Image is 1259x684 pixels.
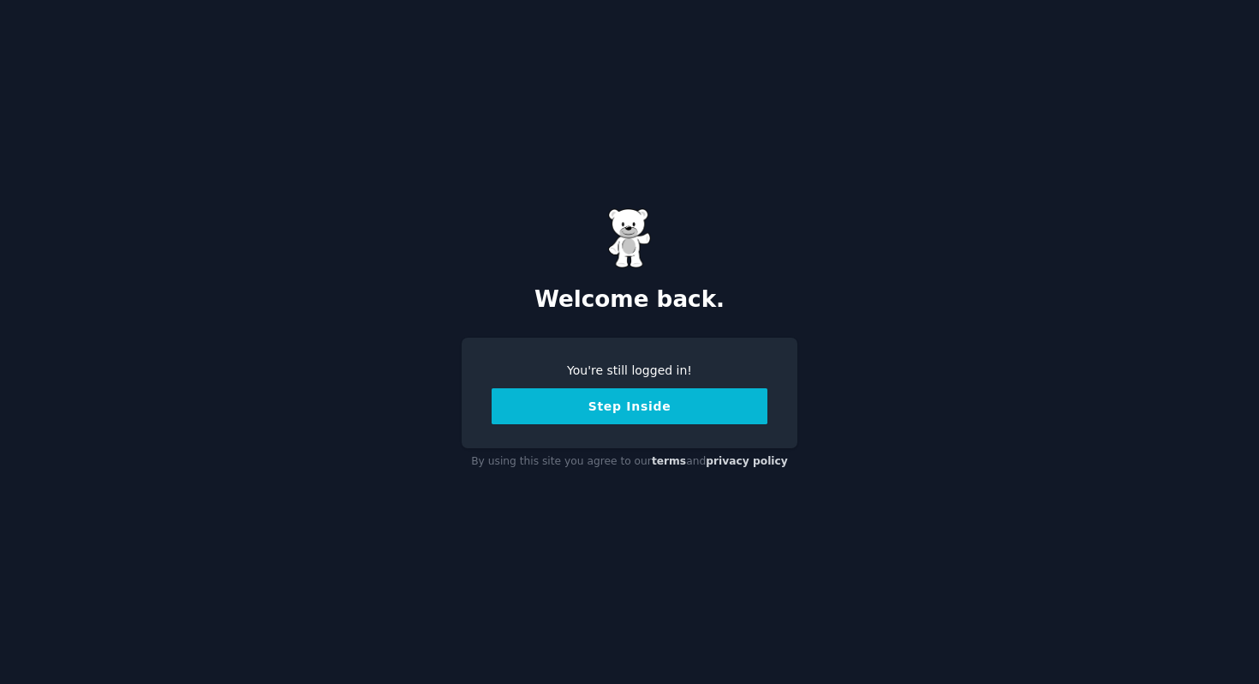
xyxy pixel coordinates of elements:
button: Step Inside [492,388,767,424]
a: terms [652,455,686,467]
div: By using this site you agree to our and [462,448,797,476]
img: Gummy Bear [608,208,651,268]
h2: Welcome back. [462,286,797,314]
a: privacy policy [706,455,788,467]
a: Step Inside [492,399,767,413]
div: You're still logged in! [492,362,767,380]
